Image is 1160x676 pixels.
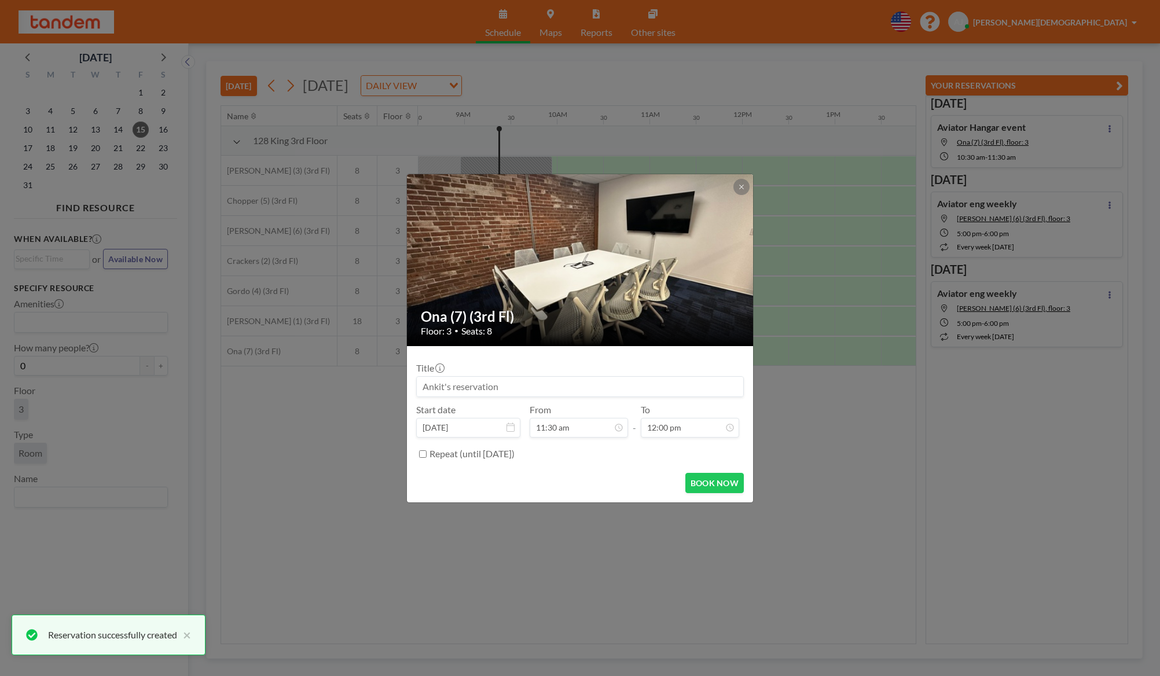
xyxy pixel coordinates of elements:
span: • [454,326,458,335]
label: Title [416,362,443,374]
label: Repeat (until [DATE]) [430,448,515,460]
span: Seats: 8 [461,325,492,337]
span: Floor: 3 [421,325,451,337]
div: Reservation successfully created [48,628,177,642]
span: - [633,408,636,433]
button: close [177,628,191,642]
button: BOOK NOW [685,473,744,493]
img: 537.jpg [407,130,754,390]
label: From [530,404,551,416]
label: To [641,404,650,416]
label: Start date [416,404,456,416]
input: Ankit's reservation [417,377,743,396]
h2: Ona (7) (3rd Fl) [421,308,740,325]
